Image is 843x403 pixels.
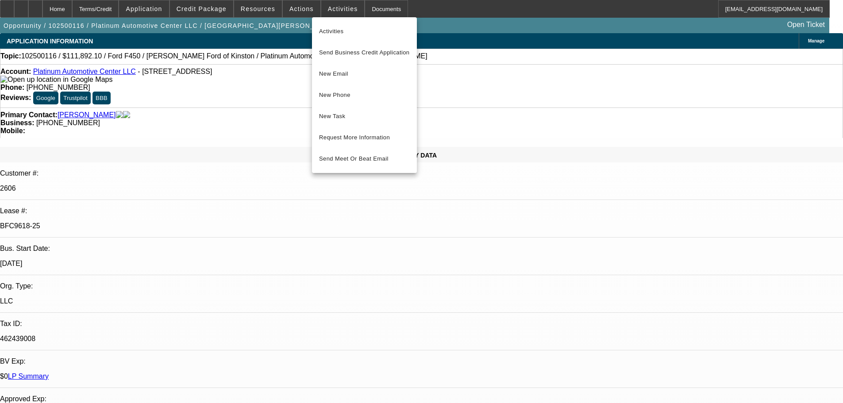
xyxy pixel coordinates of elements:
span: Request More Information [319,132,410,143]
span: Send Business Credit Application [319,47,410,58]
span: New Task [319,111,410,122]
span: Activities [319,26,410,37]
span: Send Meet Or Beat Email [319,154,410,164]
span: New Email [319,69,410,79]
span: New Phone [319,90,410,100]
